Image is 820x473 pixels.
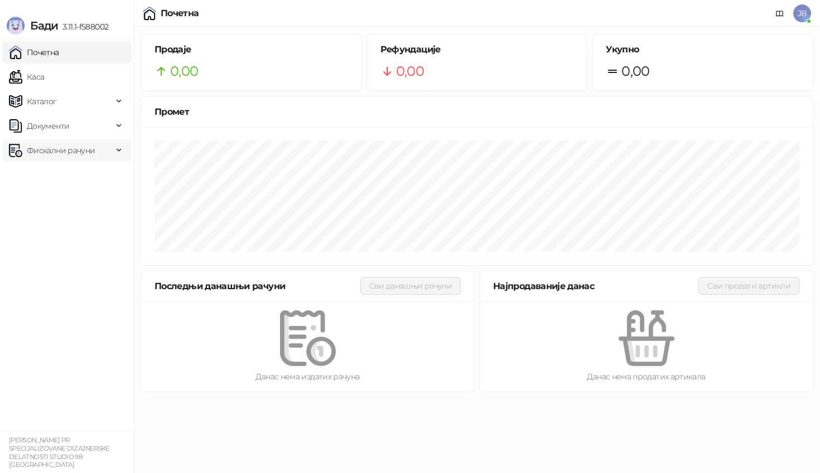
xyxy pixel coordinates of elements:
[155,279,360,293] div: Последњи данашњи рачуни
[9,436,110,469] small: [PERSON_NAME] PR SPECIJALIZOVANE DIZAJNERSKE DELATNOSTI STUDIO 98 [GEOGRAPHIC_DATA]
[771,4,789,22] a: Документација
[30,19,58,32] span: Бади
[493,279,698,293] div: Најпродаваније данас
[159,370,456,383] div: Данас нема издатих рачуна
[360,277,461,295] button: Сви данашњи рачуни
[9,66,44,88] a: Каса
[27,115,69,137] span: Документи
[606,43,799,56] h5: Укупно
[170,61,198,82] span: 0,00
[155,43,348,56] h5: Продаје
[621,61,649,82] span: 0,00
[58,22,108,32] span: 3.11.1-f588002
[498,370,795,383] div: Данас нема продатих артикала
[9,41,59,64] a: Почетна
[698,277,799,295] button: Сви продати артикли
[396,61,424,82] span: 0,00
[155,105,799,119] div: Промет
[161,9,199,18] div: Почетна
[27,139,95,162] span: Фискални рачуни
[7,17,25,35] img: Logo
[27,90,57,113] span: Каталог
[793,4,811,22] span: JB
[380,43,574,56] h5: Рефундације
